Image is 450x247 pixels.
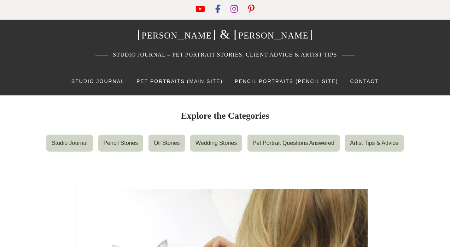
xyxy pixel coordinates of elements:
[46,135,93,152] a: Studio Journal
[230,7,239,13] a: Instagram
[195,7,206,13] a: YouTube
[229,71,343,92] a: Pencil Portraits (Pencil Site)
[345,71,384,92] a: Contact
[131,71,228,92] a: Pet Portraits (Main Site)
[247,135,340,152] a: Pet Portrait Questions Answered
[190,135,242,152] a: Wedding Stories
[215,7,222,13] a: Facebook
[148,135,185,152] a: Oil Stories
[137,27,313,41] a: [PERSON_NAME] & [PERSON_NAME]
[345,135,404,152] a: Artist Tips & Advice
[23,46,428,63] p: Studio Journal – Pet Portrait Stories, Client Advice & Artist Tips
[248,7,255,13] a: Pinterest
[98,135,144,152] a: Pencil Stories
[66,71,130,92] a: Studio Journal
